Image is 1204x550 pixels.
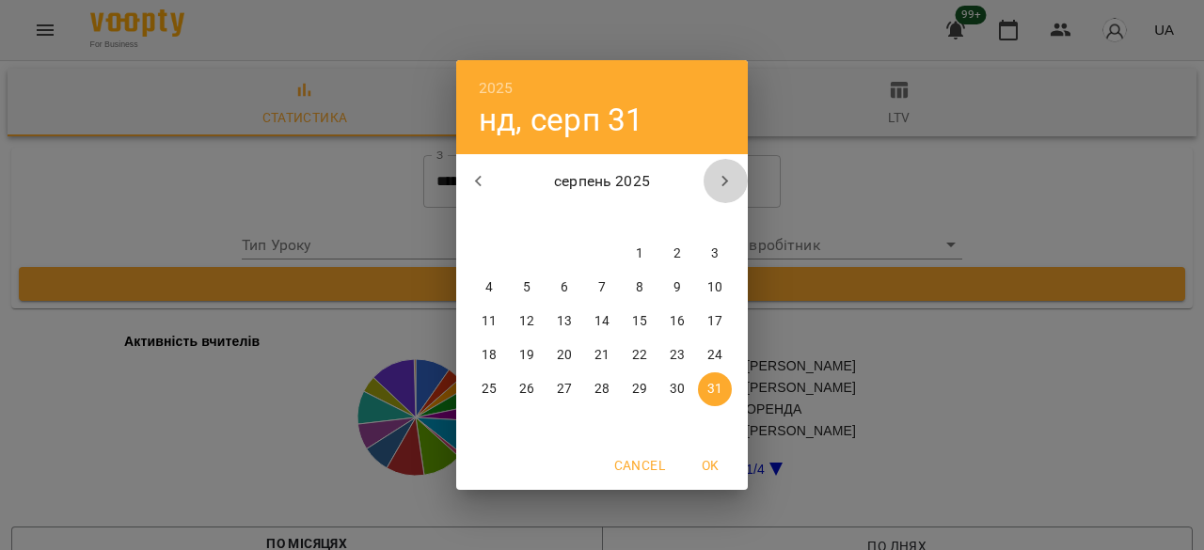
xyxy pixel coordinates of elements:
[698,271,732,305] button: 10
[585,338,619,372] button: 21
[519,380,534,399] p: 26
[479,101,644,139] button: нд, серп 31
[510,271,544,305] button: 5
[670,380,685,399] p: 30
[707,278,722,297] p: 10
[510,209,544,228] span: вт
[623,372,657,406] button: 29
[547,372,581,406] button: 27
[561,278,568,297] p: 6
[472,271,506,305] button: 4
[660,237,694,271] button: 2
[670,312,685,331] p: 16
[614,454,665,477] span: Cancel
[519,346,534,365] p: 19
[623,338,657,372] button: 22
[673,278,681,297] p: 9
[698,338,732,372] button: 24
[632,380,647,399] p: 29
[510,372,544,406] button: 26
[707,380,722,399] p: 31
[547,271,581,305] button: 6
[698,237,732,271] button: 3
[547,338,581,372] button: 20
[501,170,704,193] p: серпень 2025
[547,209,581,228] span: ср
[519,312,534,331] p: 12
[557,380,572,399] p: 27
[585,209,619,228] span: чт
[711,244,719,263] p: 3
[673,244,681,263] p: 2
[547,305,581,338] button: 13
[594,380,610,399] p: 28
[636,278,643,297] p: 8
[482,312,497,331] p: 11
[660,372,694,406] button: 30
[585,305,619,338] button: 14
[660,271,694,305] button: 9
[623,209,657,228] span: пт
[707,346,722,365] p: 24
[510,338,544,372] button: 19
[485,278,493,297] p: 4
[594,312,610,331] p: 14
[479,75,514,102] button: 2025
[623,271,657,305] button: 8
[698,305,732,338] button: 17
[482,346,497,365] p: 18
[557,312,572,331] p: 13
[482,380,497,399] p: 25
[660,209,694,228] span: сб
[472,209,506,228] span: пн
[607,448,673,482] button: Cancel
[636,244,643,263] p: 1
[698,372,732,406] button: 31
[660,305,694,338] button: 16
[472,372,506,406] button: 25
[688,454,733,477] span: OK
[472,305,506,338] button: 11
[594,346,610,365] p: 21
[707,312,722,331] p: 17
[523,278,531,297] p: 5
[598,278,606,297] p: 7
[472,338,506,372] button: 18
[660,338,694,372] button: 23
[585,372,619,406] button: 28
[557,346,572,365] p: 20
[632,312,647,331] p: 15
[510,305,544,338] button: 12
[623,305,657,338] button: 15
[585,271,619,305] button: 7
[698,209,732,228] span: нд
[632,346,647,365] p: 22
[623,237,657,271] button: 1
[670,346,685,365] p: 23
[680,448,740,482] button: OK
